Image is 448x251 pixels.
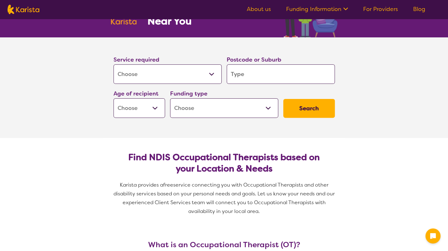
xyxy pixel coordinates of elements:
label: Service required [113,56,159,63]
span: service connecting you with Occupational Therapists and other disability services based on your p... [113,182,336,215]
span: Karista provides a [120,182,163,188]
span: free [163,182,173,188]
a: For Providers [363,5,398,13]
h3: What is an Occupational Therapist (OT)? [111,240,337,249]
label: Funding type [170,90,207,97]
label: Postcode or Suburb [227,56,281,63]
a: Funding Information [286,5,348,13]
input: Type [227,64,335,84]
img: Karista logo [8,5,39,14]
h2: Find NDIS Occupational Therapists based on your Location & Needs [119,152,330,174]
button: Search [283,99,335,118]
a: About us [247,5,271,13]
label: Age of recipient [113,90,158,97]
a: Blog [413,5,425,13]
